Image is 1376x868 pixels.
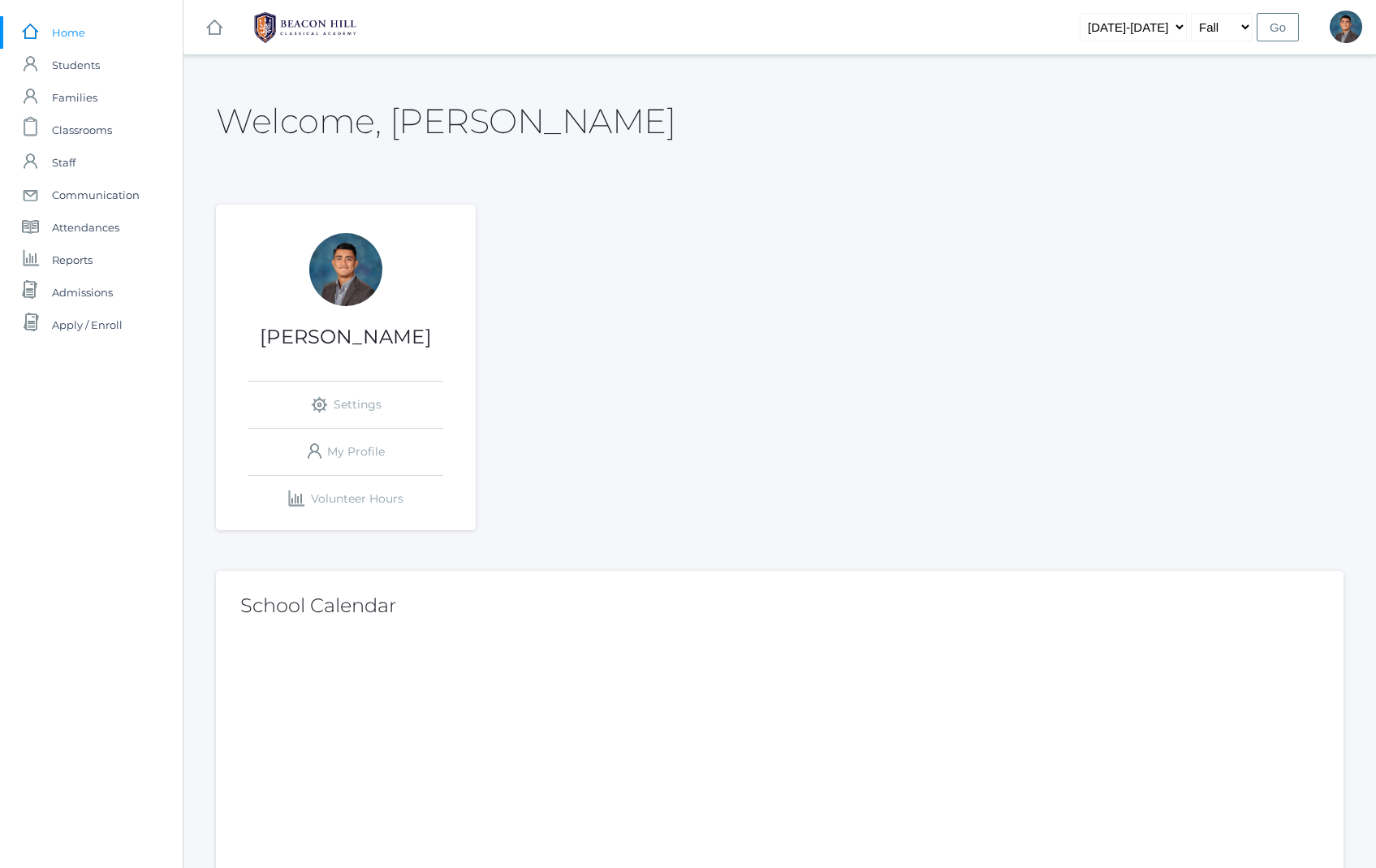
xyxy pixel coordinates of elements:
[1257,13,1299,41] input: Go
[244,7,366,48] img: BHCALogos-05-308ed15e86a5a0abce9b8dd61676a3503ac9727e845dece92d48e8588c001991.png
[216,102,675,140] h2: Welcome, [PERSON_NAME]
[52,211,119,244] span: Attendances
[309,233,382,306] div: Lucas Vieira
[52,244,93,276] span: Reports
[52,16,85,49] span: Home
[52,276,113,309] span: Admissions
[248,429,443,475] a: My Profile
[216,326,476,348] h1: [PERSON_NAME]
[248,476,443,522] a: Volunteer Hours
[52,81,97,114] span: Families
[1330,11,1362,43] div: Lucas Vieira
[52,179,140,211] span: Communication
[52,49,100,81] span: Students
[240,595,1319,616] h2: School Calendar
[248,382,443,428] a: Settings
[52,146,75,179] span: Staff
[52,114,112,146] span: Classrooms
[52,309,123,341] span: Apply / Enroll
